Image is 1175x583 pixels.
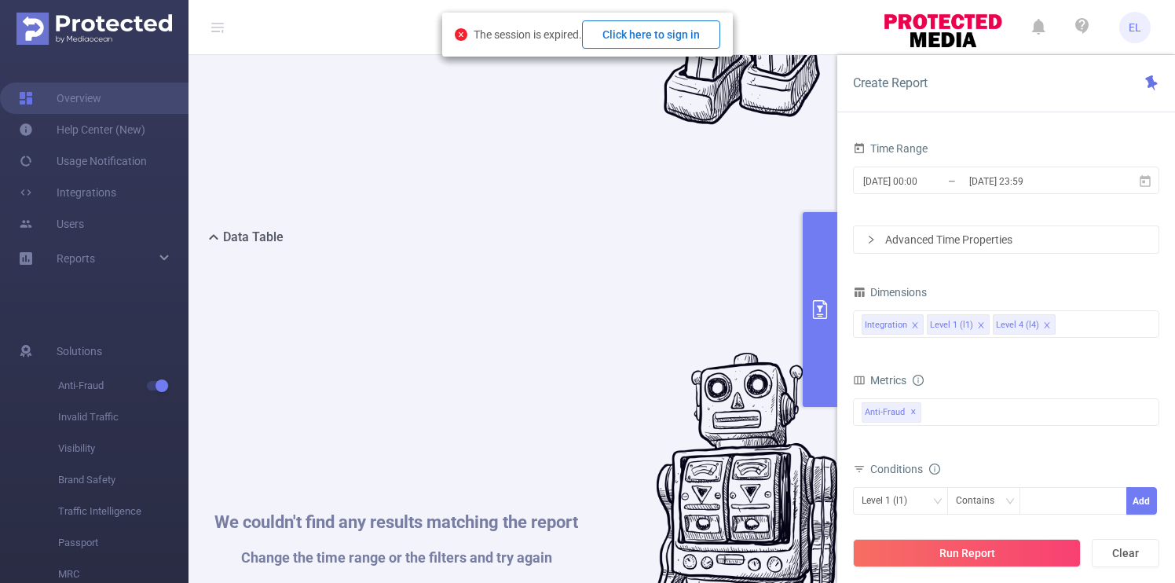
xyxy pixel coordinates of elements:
span: The session is expired. [474,28,720,41]
i: icon: close [911,321,919,331]
input: Start date [862,170,989,192]
div: Level 1 (l1) [862,488,918,514]
span: Conditions [870,463,940,475]
a: Users [19,208,84,240]
h2: Data Table [223,228,284,247]
span: Anti-Fraud [58,370,189,401]
i: icon: close [1043,321,1051,331]
h1: We couldn't find any results matching the report [214,514,578,531]
i: icon: down [1005,497,1015,508]
i: icon: info-circle [913,375,924,386]
i: icon: close [977,321,985,331]
span: Invalid Traffic [58,401,189,433]
li: Level 4 (l4) [993,314,1056,335]
i: icon: close-circle [455,28,467,41]
i: icon: down [933,497,943,508]
h1: Change the time range or the filters and try again [214,551,578,565]
span: Traffic Intelligence [58,496,189,527]
input: End date [968,170,1095,192]
div: icon: rightAdvanced Time Properties [854,226,1159,253]
span: Solutions [57,335,102,367]
div: Level 1 (l1) [930,315,973,335]
span: Time Range [853,142,928,155]
button: Add [1126,487,1157,515]
span: EL [1129,12,1141,43]
span: Anti-Fraud [862,402,921,423]
i: icon: right [866,235,876,244]
span: Brand Safety [58,464,189,496]
li: Integration [862,314,924,335]
a: Integrations [19,177,116,208]
button: Click here to sign in [582,20,720,49]
span: Passport [58,527,189,559]
div: Level 4 (l4) [996,315,1039,335]
button: Clear [1092,539,1159,567]
a: Usage Notification [19,145,147,177]
span: Metrics [853,374,906,387]
a: Help Center (New) [19,114,145,145]
i: icon: info-circle [929,464,940,475]
span: Reports [57,252,95,265]
button: Run Report [853,539,1081,567]
img: Protected Media [16,13,172,45]
div: Integration [865,315,907,335]
span: Create Report [853,75,928,90]
a: Overview [19,82,101,114]
span: Visibility [58,433,189,464]
span: ✕ [910,403,917,422]
div: Contains [956,488,1005,514]
a: Reports [57,243,95,274]
span: Dimensions [853,286,927,299]
li: Level 1 (l1) [927,314,990,335]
